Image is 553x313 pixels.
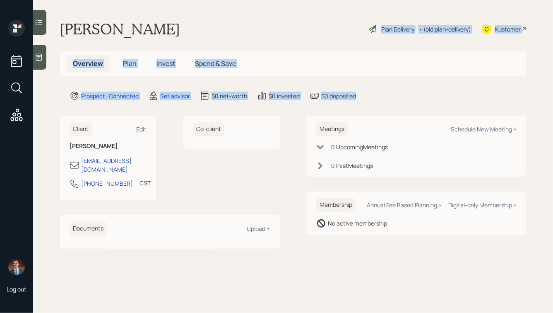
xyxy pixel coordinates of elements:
span: Plan [123,59,137,68]
img: hunter_neumayer.jpg [8,259,25,275]
div: $0 invested [269,92,300,100]
h1: [PERSON_NAME] [60,20,180,38]
div: Prospect · Connected [81,92,139,100]
h6: Membership [316,198,356,212]
div: Set advisor [160,92,190,100]
div: Digital-only Membership + [448,201,517,209]
div: Kustomer [495,25,521,34]
div: No active membership [328,219,387,228]
div: Edit [136,125,147,133]
div: Plan Delivery [381,25,414,34]
div: Upload + [247,225,270,233]
h6: Meetings [316,122,348,136]
h6: Documents [70,222,107,235]
div: CST [139,179,151,187]
div: 0 Upcoming Meeting s [331,143,388,151]
div: Log out [7,285,26,293]
h6: Client [70,122,92,136]
div: • (old plan-delivery) [418,25,471,34]
div: 0 Past Meeting s [331,161,373,170]
div: $0 net-worth [212,92,247,100]
div: [PHONE_NUMBER] [81,179,133,188]
h6: Co-client [193,122,224,136]
span: Invest [156,59,175,68]
div: [EMAIL_ADDRESS][DOMAIN_NAME] [81,156,147,174]
div: Annual Fee Based Planning + [367,201,442,209]
span: Spend & Save [195,59,236,68]
span: Overview [73,59,103,68]
h6: [PERSON_NAME] [70,143,147,150]
div: Schedule New Meeting + [451,125,517,133]
div: $0 deposited [321,92,356,100]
